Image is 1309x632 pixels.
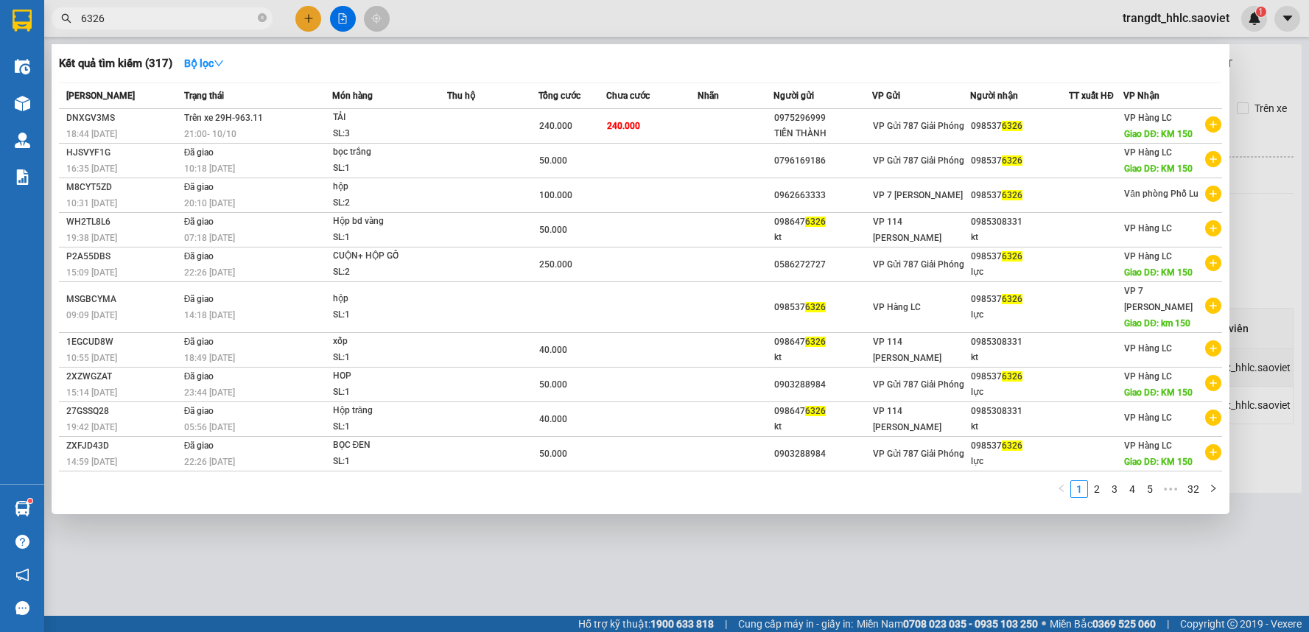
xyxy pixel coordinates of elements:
div: DNXGV3MS [66,110,180,126]
div: lực [971,385,1068,400]
span: 10:18 [DATE] [184,164,235,174]
div: 098647 [774,404,871,419]
span: Chưa cước [606,91,650,101]
div: 0985308331 [971,334,1068,350]
span: 6326 [1002,251,1022,261]
div: SL: 1 [333,350,443,366]
span: [PERSON_NAME] [66,91,135,101]
div: hộp [333,291,443,307]
span: Nhãn [698,91,719,101]
span: VP 7 [PERSON_NAME] [1124,286,1193,312]
span: plus-circle [1205,186,1221,202]
div: Hộp bd vàng [333,214,443,230]
span: VP Hàng LC [1124,412,1172,423]
div: SL: 1 [333,307,443,323]
span: 05:56 [DATE] [184,422,235,432]
span: plus-circle [1205,116,1221,133]
div: BỌC ĐEN [333,438,443,454]
div: 098537 [971,119,1068,134]
li: Previous Page [1053,480,1070,498]
div: SL: 1 [333,161,443,177]
div: CUỘN+ HỘP GỖ [333,248,443,264]
span: left [1057,484,1066,493]
span: VP Hàng LC [1124,440,1172,451]
span: 18:49 [DATE] [184,353,235,363]
span: Đã giao [184,440,214,451]
span: TT xuất HĐ [1069,91,1114,101]
span: 07:18 [DATE] [184,233,235,243]
span: 100.000 [539,190,572,200]
a: 3 [1106,481,1123,497]
div: WH2TL8L6 [66,214,180,230]
span: 240.000 [539,121,572,131]
div: 1EGCUD8W [66,334,180,350]
div: 0586272727 [774,257,871,273]
span: 40.000 [539,414,567,424]
span: 14:18 [DATE] [184,310,235,320]
div: M8CYT5ZD [66,180,180,195]
span: right [1209,484,1218,493]
button: right [1204,480,1222,498]
a: 4 [1124,481,1140,497]
div: 0985308331 [971,214,1068,230]
span: 18:44 [DATE] [66,129,117,139]
span: VP Hàng LC [1124,147,1172,158]
div: bọc trắng [333,144,443,161]
span: 6326 [1002,371,1022,382]
img: warehouse-icon [15,96,30,111]
div: 098537 [971,438,1068,454]
span: Người nhận [970,91,1018,101]
div: 0903288984 [774,377,871,393]
span: Giao DĐ: KM 150 [1124,457,1193,467]
span: VP Nhận [1123,91,1159,101]
div: TIẾN THÀNH [774,126,871,141]
span: close-circle [258,13,267,22]
span: VP Hàng LC [1124,223,1172,234]
span: 10:31 [DATE] [66,198,117,208]
span: Thu hộ [447,91,475,101]
span: Đã giao [184,251,214,261]
span: plus-circle [1205,444,1221,460]
img: warehouse-icon [15,133,30,148]
span: 16:35 [DATE] [66,164,117,174]
div: kt [971,230,1068,245]
span: VP Hàng LC [1124,343,1172,354]
span: plus-circle [1205,151,1221,167]
div: 2XZWGZAT [66,369,180,385]
button: Bộ lọcdown [172,52,236,75]
span: VP Hàng LC [873,302,921,312]
span: 22:26 [DATE] [184,267,235,278]
div: SL: 2 [333,264,443,281]
div: Hộp trăng [333,403,443,419]
span: plus-circle [1205,375,1221,391]
span: 50.000 [539,449,567,459]
span: 20:10 [DATE] [184,198,235,208]
h3: Kết quả tìm kiếm ( 317 ) [59,56,172,71]
span: 19:38 [DATE] [66,233,117,243]
span: Đã giao [184,294,214,304]
span: plus-circle [1205,410,1221,426]
span: plus-circle [1205,220,1221,236]
span: Đã giao [184,406,214,416]
span: Giao DĐ: KM 150 [1124,129,1193,139]
div: P2A55DBS [66,249,180,264]
span: Người gửi [773,91,814,101]
span: 09:09 [DATE] [66,310,117,320]
span: Văn phòng Phố Lu [1124,189,1199,199]
span: close-circle [258,12,267,26]
span: plus-circle [1205,298,1221,314]
span: 6326 [805,337,826,347]
span: VP Gửi 787 Giải Phóng [873,449,964,459]
a: 1 [1071,481,1087,497]
span: plus-circle [1205,255,1221,271]
a: 2 [1089,481,1105,497]
span: 6326 [1002,440,1022,451]
div: 0796169186 [774,153,871,169]
a: 5 [1142,481,1158,497]
img: solution-icon [15,169,30,185]
div: kt [774,350,871,365]
div: kt [971,419,1068,435]
span: Đã giao [184,337,214,347]
div: SL: 1 [333,419,443,435]
img: warehouse-icon [15,59,30,74]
